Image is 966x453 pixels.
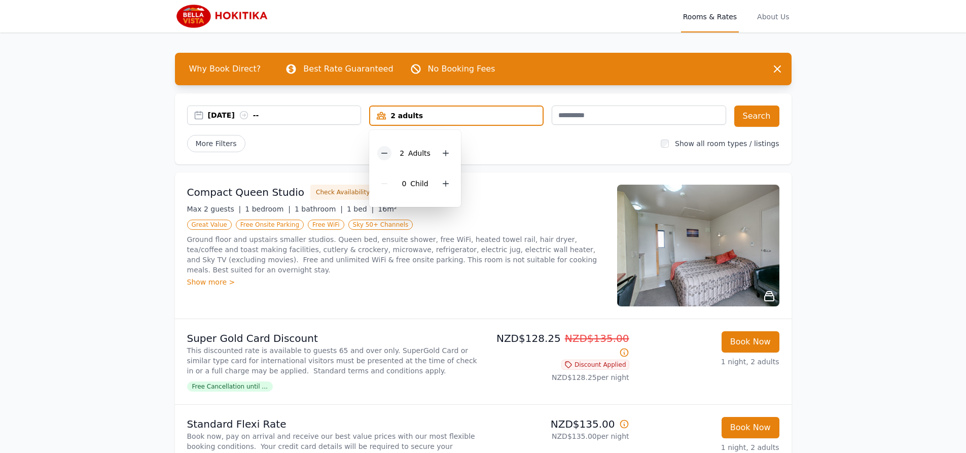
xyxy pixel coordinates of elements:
[561,360,629,370] span: Discount Applied
[637,442,779,452] p: 1 night, 2 adults
[487,372,629,382] p: NZD$128.25 per night
[428,63,495,75] p: No Booking Fees
[347,205,374,213] span: 1 bed |
[675,140,779,148] label: Show all room types / listings
[487,417,629,431] p: NZD$135.00
[348,220,413,230] span: Sky 50+ Channels
[245,205,291,213] span: 1 bedroom |
[187,331,479,345] p: Super Gold Card Discount
[187,381,273,392] span: Free Cancellation until ...
[308,220,344,230] span: Free WiFi
[187,205,241,213] span: Max 2 guests |
[187,417,479,431] p: Standard Flexi Rate
[722,417,779,438] button: Book Now
[402,180,406,188] span: 0
[408,149,431,157] span: Adult s
[208,110,361,120] div: [DATE] --
[175,4,272,28] img: Bella Vista Hokitika
[295,205,343,213] span: 1 bathroom |
[637,357,779,367] p: 1 night, 2 adults
[187,135,245,152] span: More Filters
[487,431,629,441] p: NZD$135.00 per night
[734,106,779,127] button: Search
[187,345,479,376] p: This discounted rate is available to guests 65 and over only. SuperGold Card or similar type card...
[187,277,605,287] div: Show more >
[187,220,232,230] span: Great Value
[187,185,305,199] h3: Compact Queen Studio
[722,331,779,353] button: Book Now
[565,332,629,344] span: NZD$135.00
[378,205,397,213] span: 16m²
[310,185,375,200] button: Check Availability
[410,180,428,188] span: Child
[236,220,304,230] span: Free Onsite Parking
[181,59,269,79] span: Why Book Direct?
[187,234,605,275] p: Ground floor and upstairs smaller studios. Queen bed, ensuite shower, free WiFi, heated towel rai...
[303,63,393,75] p: Best Rate Guaranteed
[487,331,629,360] p: NZD$128.25
[370,111,543,121] div: 2 adults
[400,149,404,157] span: 2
